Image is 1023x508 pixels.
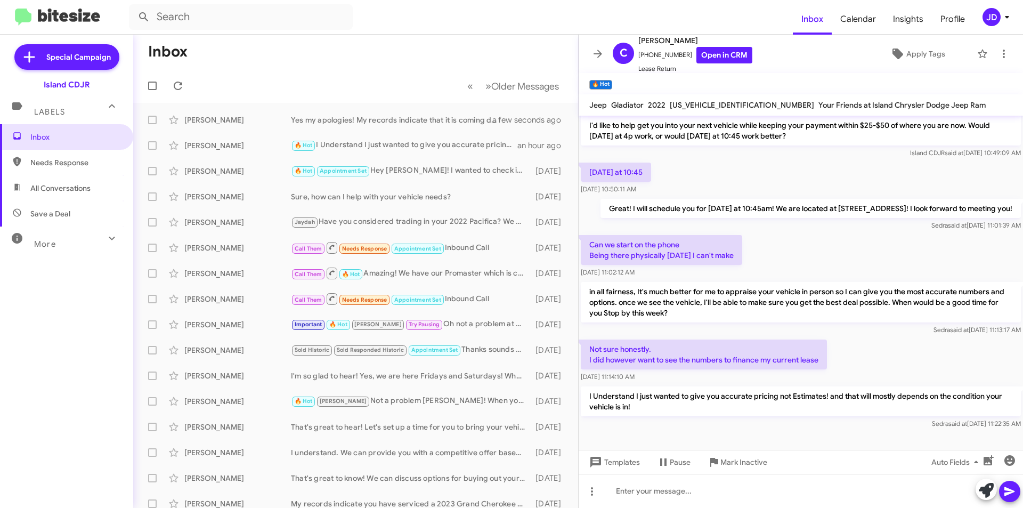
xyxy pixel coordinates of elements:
[491,80,559,92] span: Older Messages
[931,221,1021,229] span: Sedra [DATE] 11:01:39 AM
[579,453,648,472] button: Templates
[620,45,628,62] span: C
[184,370,291,381] div: [PERSON_NAME]
[184,447,291,458] div: [PERSON_NAME]
[884,4,932,35] a: Insights
[530,345,570,356] div: [DATE]
[720,453,767,472] span: Mark Inactive
[600,199,1021,218] p: Great! I will schedule you for [DATE] at 10:45am! We are located at [STREET_ADDRESS]! I look forw...
[337,346,404,353] span: Sold Responded Historic
[354,321,402,328] span: [PERSON_NAME]
[530,319,570,330] div: [DATE]
[932,4,973,35] a: Profile
[291,318,530,330] div: Oh not a problem at all [PERSON_NAME] I completely understand! I am here to help when you are ready!
[931,453,983,472] span: Auto Fields
[30,208,70,219] span: Save a Deal
[342,245,387,252] span: Needs Response
[291,370,530,381] div: I'm so glad to hear! Yes, we are here Fridays and Saturdays! When would be best for you?
[295,321,322,328] span: Important
[906,44,945,63] span: Apply Tags
[184,243,291,253] div: [PERSON_NAME]
[291,191,530,202] div: Sure, how can I help with your vehicle needs?
[467,79,473,93] span: «
[184,191,291,202] div: [PERSON_NAME]
[530,447,570,458] div: [DATE]
[291,422,530,432] div: That's great to hear! Let's set up a time for you to bring your vehicle in. When are you available?
[184,115,291,125] div: [PERSON_NAME]
[291,139,517,151] div: I Understand I just wanted to give you accurate pricing not Estimates! and that will mostly depen...
[670,100,814,110] span: [US_VEHICLE_IDENTIFICATION_NUMBER]
[479,75,565,97] button: Next
[910,149,1021,157] span: Island CDJR [DATE] 10:49:09 AM
[342,296,387,303] span: Needs Response
[832,4,884,35] a: Calendar
[933,326,1021,334] span: Sedra [DATE] 11:13:17 AM
[291,165,530,177] div: Hey [PERSON_NAME]! I wanted to check in and see if you were still in the market for a new vehicle...
[320,167,367,174] span: Appointment Set
[14,44,119,70] a: Special Campaign
[581,282,1021,322] p: in all fairness, It's much better for me to appraise your vehicle in person so I can give you the...
[184,422,291,432] div: [PERSON_NAME]
[291,216,530,228] div: Have you considered trading in your 2022 Pacifica? We did just get in the all new 2026 models!
[184,140,291,151] div: [PERSON_NAME]
[530,243,570,253] div: [DATE]
[950,326,969,334] span: said at
[30,132,121,142] span: Inbox
[638,63,752,74] span: Lease Return
[581,235,742,265] p: Can we start on the phone Being there physically [DATE] I can't make
[291,447,530,458] div: I understand. We can provide you with a competitive offer based on your vehicle's condition and m...
[329,321,347,328] span: 🔥 Hot
[394,296,441,303] span: Appointment Set
[184,473,291,483] div: [PERSON_NAME]
[530,166,570,176] div: [DATE]
[184,319,291,330] div: [PERSON_NAME]
[932,420,1021,428] span: Sedra [DATE] 11:22:35 AM
[945,149,963,157] span: said at
[30,157,121,168] span: Needs Response
[184,294,291,304] div: [PERSON_NAME]
[530,396,570,407] div: [DATE]
[291,292,530,305] div: Inbound Call
[291,115,506,125] div: Yes my apologies! My records indicate that it is coming due shortly, have you given thought to wh...
[295,219,315,225] span: Jaydah
[184,268,291,279] div: [PERSON_NAME]
[581,268,635,276] span: [DATE] 11:02:12 AM
[295,271,322,278] span: Call Them
[46,52,111,62] span: Special Campaign
[295,245,322,252] span: Call Them
[793,4,832,35] a: Inbox
[589,80,612,90] small: 🔥 Hot
[948,221,967,229] span: said at
[411,346,458,353] span: Appointment Set
[818,100,986,110] span: Your Friends at Island Chrysler Dodge Jeep Ram
[184,217,291,228] div: [PERSON_NAME]
[461,75,565,97] nav: Page navigation example
[291,473,530,483] div: That's great to know! We can discuss options for buying out your lease. Would you like to schedul...
[581,163,651,182] p: [DATE] at 10:45
[291,395,530,407] div: Not a problem [PERSON_NAME]! When you are in the market to sell or purchase a new vehicle, I am h...
[485,79,491,93] span: »
[295,346,330,353] span: Sold Historic
[699,453,776,472] button: Mark Inactive
[291,344,530,356] div: Thanks sounds good! See you then
[30,183,91,193] span: All Conversations
[295,167,313,174] span: 🔥 Hot
[530,191,570,202] div: [DATE]
[184,345,291,356] div: [PERSON_NAME]
[291,241,530,254] div: Inbound Call
[148,43,188,60] h1: Inbox
[530,370,570,381] div: [DATE]
[587,453,640,472] span: Templates
[923,453,991,472] button: Auto Fields
[184,166,291,176] div: [PERSON_NAME]
[295,398,313,405] span: 🔥 Hot
[291,267,530,280] div: Amazing! We have our Promaster which is comparable to the Ford Transit! When are you able to stop...
[638,47,752,63] span: [PHONE_NUMBER]
[581,185,636,193] span: [DATE] 10:50:11 AM
[295,142,313,149] span: 🔥 Hot
[530,294,570,304] div: [DATE]
[648,453,699,472] button: Pause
